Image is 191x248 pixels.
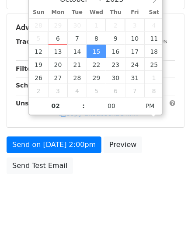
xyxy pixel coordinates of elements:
[147,206,191,248] iframe: Chat Widget
[29,31,49,45] span: October 5, 2025
[16,38,45,45] strong: Tracking
[16,82,47,89] strong: Schedule
[87,18,106,31] span: October 1, 2025
[29,45,49,58] span: October 12, 2025
[125,45,144,58] span: October 17, 2025
[67,58,87,71] span: October 21, 2025
[144,58,163,71] span: October 25, 2025
[125,84,144,97] span: November 7, 2025
[144,31,163,45] span: October 11, 2025
[48,31,67,45] span: October 6, 2025
[48,10,67,15] span: Mon
[67,10,87,15] span: Tue
[67,84,87,97] span: November 4, 2025
[144,18,163,31] span: October 4, 2025
[106,84,125,97] span: November 6, 2025
[125,31,144,45] span: October 10, 2025
[106,71,125,84] span: October 30, 2025
[16,23,175,32] h5: Advanced
[87,10,106,15] span: Wed
[7,136,101,153] a: Send on [DATE] 2:00pm
[125,10,144,15] span: Fri
[29,18,49,31] span: September 28, 2025
[48,18,67,31] span: September 29, 2025
[85,97,138,115] input: Minute
[48,84,67,97] span: November 3, 2025
[48,45,67,58] span: October 13, 2025
[138,97,162,115] span: Click to toggle
[87,71,106,84] span: October 29, 2025
[87,58,106,71] span: October 22, 2025
[59,110,138,118] a: Copy unsubscribe link
[87,45,106,58] span: October 15, 2025
[29,71,49,84] span: October 26, 2025
[16,65,38,72] strong: Filters
[67,45,87,58] span: October 14, 2025
[67,31,87,45] span: October 7, 2025
[106,45,125,58] span: October 16, 2025
[106,31,125,45] span: October 9, 2025
[48,58,67,71] span: October 20, 2025
[29,97,83,115] input: Hour
[48,71,67,84] span: October 27, 2025
[29,84,49,97] span: November 2, 2025
[144,45,163,58] span: October 18, 2025
[87,84,106,97] span: November 5, 2025
[125,58,144,71] span: October 24, 2025
[125,71,144,84] span: October 31, 2025
[144,84,163,97] span: November 8, 2025
[16,100,59,107] strong: Unsubscribe
[82,97,85,115] span: :
[144,10,163,15] span: Sat
[144,71,163,84] span: November 1, 2025
[7,157,73,174] a: Send Test Email
[29,10,49,15] span: Sun
[125,18,144,31] span: October 3, 2025
[29,58,49,71] span: October 19, 2025
[106,58,125,71] span: October 23, 2025
[67,18,87,31] span: September 30, 2025
[67,71,87,84] span: October 28, 2025
[87,31,106,45] span: October 8, 2025
[106,18,125,31] span: October 2, 2025
[104,136,142,153] a: Preview
[106,10,125,15] span: Thu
